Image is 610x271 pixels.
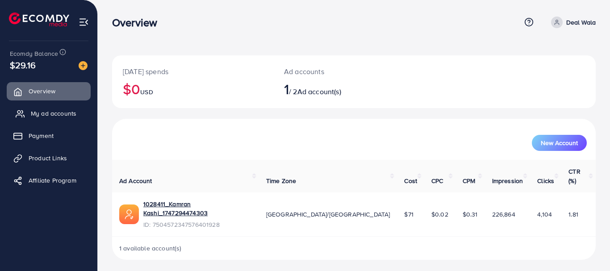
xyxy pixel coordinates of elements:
[143,200,252,218] a: 1028411_Kamran Kashi_1747294474303
[463,176,475,185] span: CPM
[79,17,89,27] img: menu
[143,220,252,229] span: ID: 7504572347576401928
[7,104,91,122] a: My ad accounts
[119,204,139,224] img: ic-ads-acc.e4c84228.svg
[29,154,67,163] span: Product Links
[79,61,88,70] img: image
[532,135,587,151] button: New Account
[119,176,152,185] span: Ad Account
[284,66,384,77] p: Ad accounts
[547,17,596,28] a: Deal Wala
[7,82,91,100] a: Overview
[404,176,417,185] span: Cost
[537,210,552,219] span: 4,104
[297,87,341,96] span: Ad account(s)
[123,80,263,97] h2: $0
[9,13,69,26] img: logo
[29,87,55,96] span: Overview
[537,176,554,185] span: Clicks
[572,231,603,264] iframe: Chat
[7,171,91,189] a: Affiliate Program
[266,210,390,219] span: [GEOGRAPHIC_DATA]/[GEOGRAPHIC_DATA]
[431,210,448,219] span: $0.02
[112,16,164,29] h3: Overview
[31,109,76,118] span: My ad accounts
[431,176,443,185] span: CPC
[123,66,263,77] p: [DATE] spends
[492,176,523,185] span: Impression
[10,49,58,58] span: Ecomdy Balance
[568,167,580,185] span: CTR (%)
[492,210,515,219] span: 226,864
[10,58,36,71] span: $29.16
[566,17,596,28] p: Deal Wala
[7,127,91,145] a: Payment
[463,210,478,219] span: $0.31
[140,88,153,96] span: USD
[404,210,413,219] span: $71
[266,176,296,185] span: Time Zone
[541,140,578,146] span: New Account
[568,210,578,219] span: 1.81
[284,80,384,97] h2: / 2
[284,79,289,99] span: 1
[119,244,182,253] span: 1 available account(s)
[7,149,91,167] a: Product Links
[29,176,76,185] span: Affiliate Program
[29,131,54,140] span: Payment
